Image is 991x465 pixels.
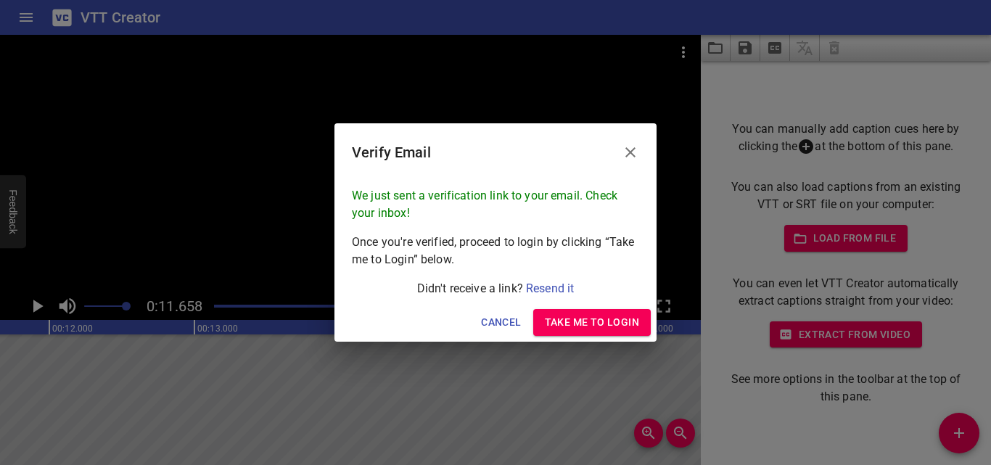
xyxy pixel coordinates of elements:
p: We just sent a verification link to your email. Check your inbox! [352,187,639,222]
p: Once you're verified, proceed to login by clicking “Take me to Login” below. [352,234,639,268]
button: Take me to Login [533,309,651,336]
span: Cancel [481,313,521,332]
span: Take me to Login [545,313,639,332]
button: Close [613,135,648,170]
p: Didn't receive a link? [352,280,639,297]
a: Resend it [526,281,574,295]
button: Cancel [475,309,527,336]
h6: Verify Email [352,141,431,164]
